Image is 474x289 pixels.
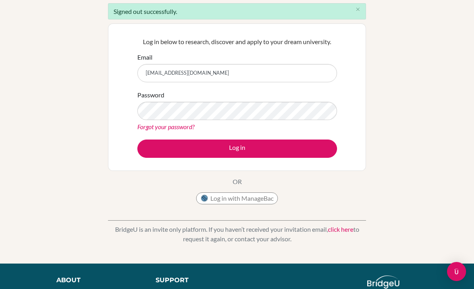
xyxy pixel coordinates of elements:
div: Support [156,275,229,285]
button: Close [350,4,366,16]
label: Password [137,90,164,100]
button: Log in [137,140,337,158]
div: Signed out successfully. [108,3,366,19]
a: Forgot your password? [137,123,195,130]
p: Log in below to research, discover and apply to your dream university. [137,37,337,47]
button: Log in with ManageBac [196,192,278,204]
label: Email [137,52,152,62]
div: Open Intercom Messenger [447,262,466,281]
div: About [56,275,138,285]
p: OR [233,177,242,186]
img: logo_white@2x-f4f0deed5e89b7ecb1c2cc34c3e3d731f90f0f143d5ea2071677605dd97b5244.png [367,275,399,289]
a: click here [328,225,353,233]
i: close [355,6,361,12]
p: BridgeU is an invite only platform. If you haven’t received your invitation email, to request it ... [108,225,366,244]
